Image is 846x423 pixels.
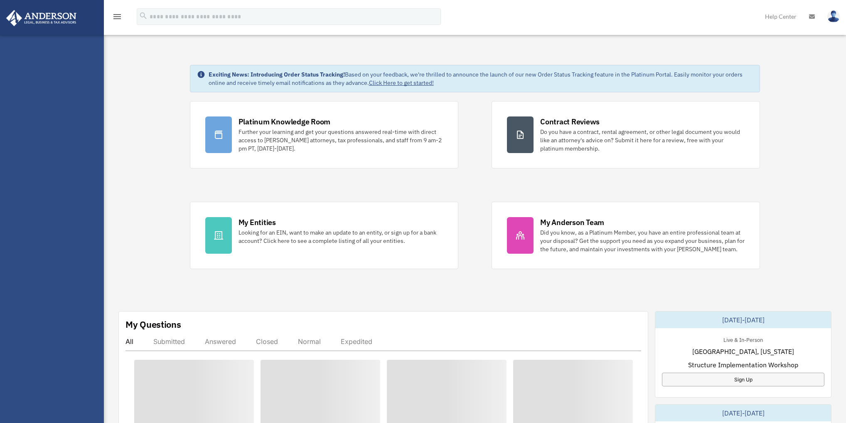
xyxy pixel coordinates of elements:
[153,337,185,346] div: Submitted
[655,405,831,421] div: [DATE]-[DATE]
[688,360,798,370] span: Structure Implementation Workshop
[190,202,458,269] a: My Entities Looking for an EIN, want to make an update to an entity, or sign up for a bank accoun...
[717,335,770,344] div: Live & In-Person
[190,101,458,168] a: Platinum Knowledge Room Further your learning and get your questions answered real-time with dire...
[239,128,443,153] div: Further your learning and get your questions answered real-time with direct access to [PERSON_NAM...
[492,202,760,269] a: My Anderson Team Did you know, as a Platinum Member, you have an entire professional team at your...
[239,116,331,127] div: Platinum Knowledge Room
[112,12,122,22] i: menu
[662,373,824,386] a: Sign Up
[655,312,831,328] div: [DATE]-[DATE]
[4,10,79,26] img: Anderson Advisors Platinum Portal
[112,15,122,22] a: menu
[540,228,745,253] div: Did you know, as a Platinum Member, you have an entire professional team at your disposal? Get th...
[692,346,794,356] span: [GEOGRAPHIC_DATA], [US_STATE]
[298,337,321,346] div: Normal
[239,228,443,245] div: Looking for an EIN, want to make an update to an entity, or sign up for a bank account? Click her...
[125,318,181,331] div: My Questions
[205,337,236,346] div: Answered
[139,11,148,20] i: search
[540,128,745,153] div: Do you have a contract, rental agreement, or other legal document you would like an attorney's ad...
[239,217,276,228] div: My Entities
[827,10,840,22] img: User Pic
[125,337,133,346] div: All
[209,70,753,87] div: Based on your feedback, we're thrilled to announce the launch of our new Order Status Tracking fe...
[256,337,278,346] div: Closed
[209,71,345,78] strong: Exciting News: Introducing Order Status Tracking!
[341,337,372,346] div: Expedited
[540,116,600,127] div: Contract Reviews
[492,101,760,168] a: Contract Reviews Do you have a contract, rental agreement, or other legal document you would like...
[369,79,434,87] a: Click Here to get started!
[540,217,604,228] div: My Anderson Team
